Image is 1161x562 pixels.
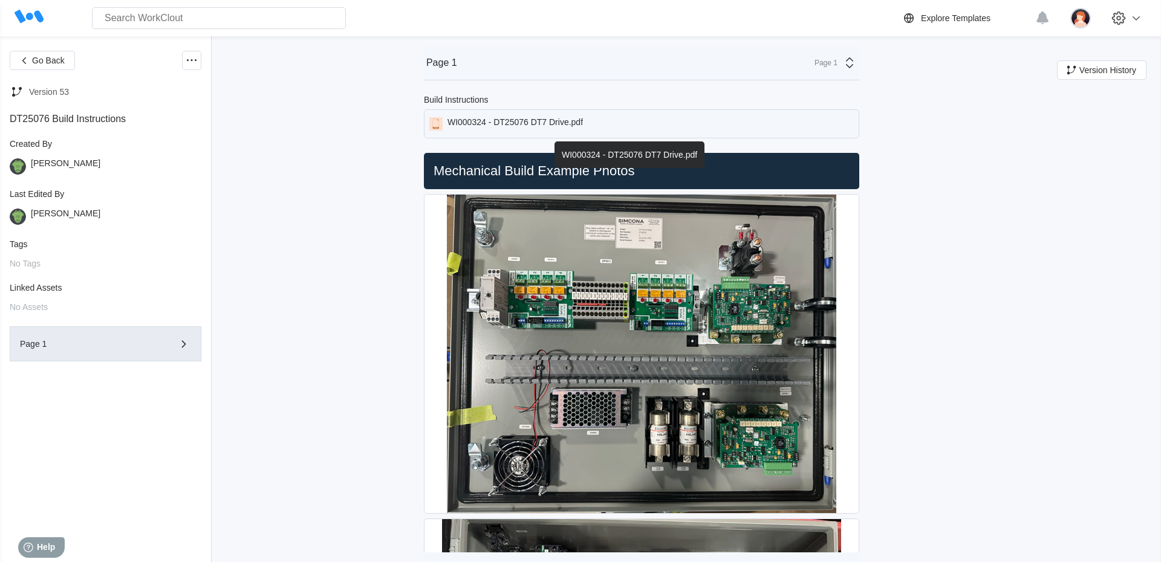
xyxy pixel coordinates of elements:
[902,11,1029,25] a: Explore Templates
[10,302,201,312] div: No Assets
[29,87,69,97] div: Version 53
[10,259,201,268] div: No Tags
[10,51,75,70] button: Go Back
[447,117,583,131] div: WI000324 - DT25076 DT7 Drive.pdf
[554,141,704,168] div: WI000324 - DT25076 DT7 Drive.pdf
[10,114,201,124] div: DT25076 Build Instructions
[10,239,201,249] div: Tags
[424,95,489,105] div: Build Instructions
[20,340,157,348] div: Page 1
[1070,8,1091,28] img: user-2.png
[1079,66,1136,74] span: Version History
[426,57,457,68] div: Page 1
[429,163,854,179] h2: Mechanical Build Example Photos
[32,56,65,65] span: Go Back
[807,59,837,67] div: Page 1
[921,13,990,23] div: Explore Templates
[10,158,26,175] img: gator.png
[10,139,201,149] div: Created By
[10,283,201,292] div: Linked Assets
[92,7,346,29] input: Search WorkClout
[31,208,100,225] div: [PERSON_NAME]
[10,326,201,361] button: Page 1
[1057,60,1146,80] button: Version History
[31,158,100,175] div: [PERSON_NAME]
[10,189,201,199] div: Last Edited By
[447,195,836,513] img: Screenshot2024-11-22132739.jpg
[10,208,26,225] img: gator.png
